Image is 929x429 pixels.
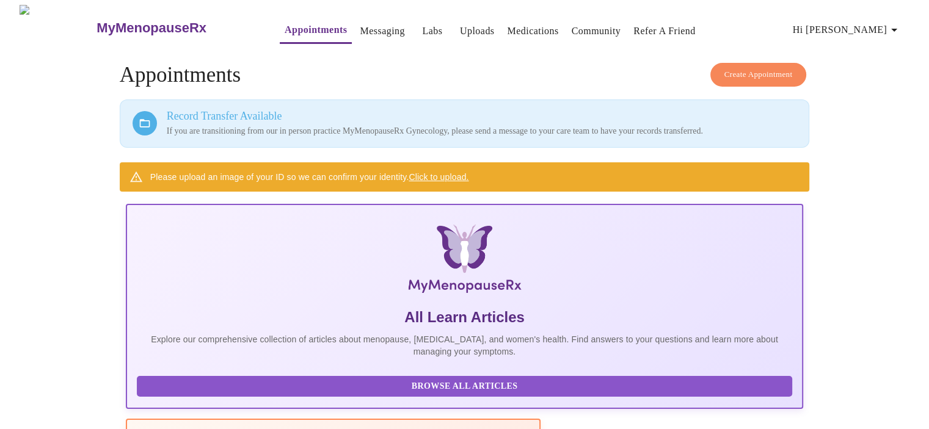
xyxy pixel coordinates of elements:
p: Explore our comprehensive collection of articles about menopause, [MEDICAL_DATA], and women's hea... [137,333,793,358]
a: Medications [507,23,558,40]
a: Click to upload. [409,172,468,182]
span: Browse All Articles [149,379,781,394]
img: MyMenopauseRx Logo [20,5,95,51]
button: Labs [413,19,452,43]
a: MyMenopauseRx [95,7,255,49]
button: Hi [PERSON_NAME] [788,18,906,42]
h3: MyMenopauseRx [97,20,206,36]
h4: Appointments [120,63,810,87]
button: Uploads [455,19,500,43]
a: Browse All Articles [137,380,796,391]
button: Refer a Friend [628,19,701,43]
h3: Record Transfer Available [167,110,797,123]
h5: All Learn Articles [137,308,793,327]
a: Messaging [360,23,404,40]
button: Messaging [355,19,409,43]
button: Community [567,19,626,43]
button: Browse All Articles [137,376,793,397]
a: Appointments [285,21,347,38]
div: Please upload an image of your ID so we can confirm your identity. [150,166,469,188]
a: Refer a Friend [633,23,696,40]
span: Create Appointment [724,68,793,82]
a: Labs [422,23,442,40]
span: Hi [PERSON_NAME] [793,21,902,38]
a: Uploads [460,23,495,40]
button: Create Appointment [710,63,807,87]
button: Medications [502,19,563,43]
a: Community [572,23,621,40]
img: MyMenopauseRx Logo [238,225,690,298]
button: Appointments [280,18,352,44]
p: If you are transitioning from our in person practice MyMenopauseRx Gynecology, please send a mess... [167,125,797,137]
